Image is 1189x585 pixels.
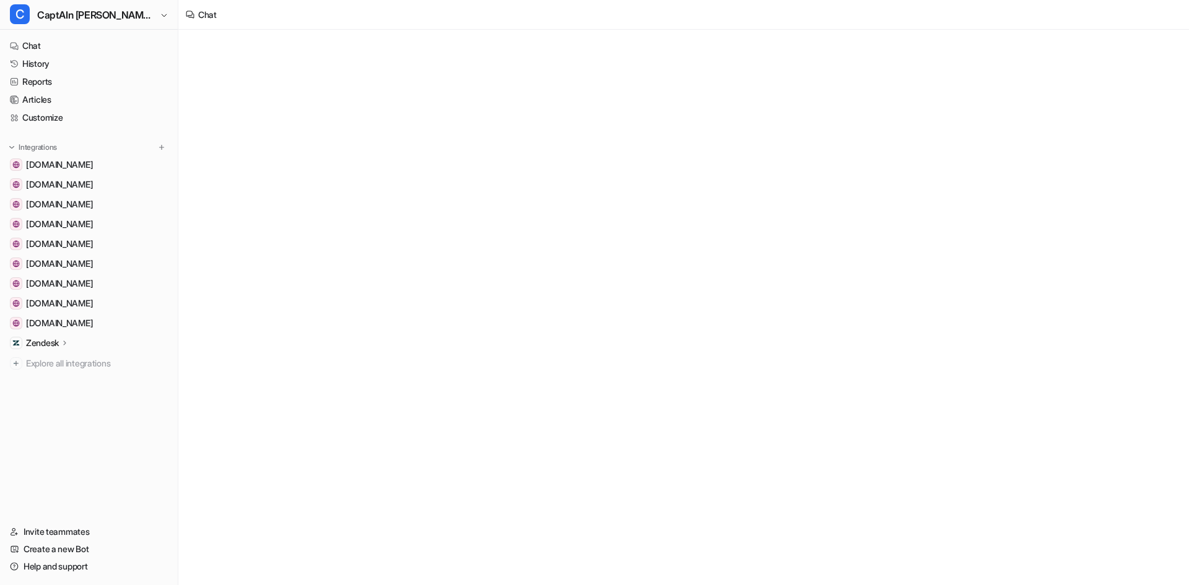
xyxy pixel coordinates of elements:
[5,91,173,108] a: Articles
[26,297,93,310] span: [DOMAIN_NAME]
[12,220,20,228] img: www.inselflieger.de
[5,355,173,372] a: Explore all integrations
[198,8,217,21] div: Chat
[10,4,30,24] span: C
[26,353,168,373] span: Explore all integrations
[12,319,20,327] img: www.inselfaehre.de
[26,238,93,250] span: [DOMAIN_NAME]
[26,158,93,171] span: [DOMAIN_NAME]
[5,295,173,312] a: www.frisonaut.de[DOMAIN_NAME]
[5,255,173,272] a: www.inselbus-norderney.de[DOMAIN_NAME]
[5,176,173,193] a: www.inselexpress.de[DOMAIN_NAME]
[5,215,173,233] a: www.inselflieger.de[DOMAIN_NAME]
[5,314,173,332] a: www.inselfaehre.de[DOMAIN_NAME]
[19,142,57,152] p: Integrations
[10,357,22,370] img: explore all integrations
[12,300,20,307] img: www.frisonaut.de
[12,181,20,188] img: www.inselexpress.de
[12,280,20,287] img: www.inselparker.de
[5,156,173,173] a: www.inselfracht.de[DOMAIN_NAME]
[26,337,59,349] p: Zendesk
[5,55,173,72] a: History
[37,6,157,24] span: CaptAIn [PERSON_NAME] | Zendesk Tickets
[12,339,20,347] img: Zendesk
[5,109,173,126] a: Customize
[26,258,93,270] span: [DOMAIN_NAME]
[26,317,93,329] span: [DOMAIN_NAME]
[5,523,173,540] a: Invite teammates
[7,143,16,152] img: expand menu
[5,558,173,575] a: Help and support
[5,141,61,154] button: Integrations
[26,178,93,191] span: [DOMAIN_NAME]
[26,218,93,230] span: [DOMAIN_NAME]
[12,201,20,208] img: www.inseltouristik.de
[5,540,173,558] a: Create a new Bot
[5,235,173,253] a: www.nordsee-bike.de[DOMAIN_NAME]
[5,73,173,90] a: Reports
[5,275,173,292] a: www.inselparker.de[DOMAIN_NAME]
[5,37,173,54] a: Chat
[12,240,20,248] img: www.nordsee-bike.de
[26,198,93,210] span: [DOMAIN_NAME]
[12,260,20,267] img: www.inselbus-norderney.de
[12,161,20,168] img: www.inselfracht.de
[26,277,93,290] span: [DOMAIN_NAME]
[157,143,166,152] img: menu_add.svg
[5,196,173,213] a: www.inseltouristik.de[DOMAIN_NAME]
